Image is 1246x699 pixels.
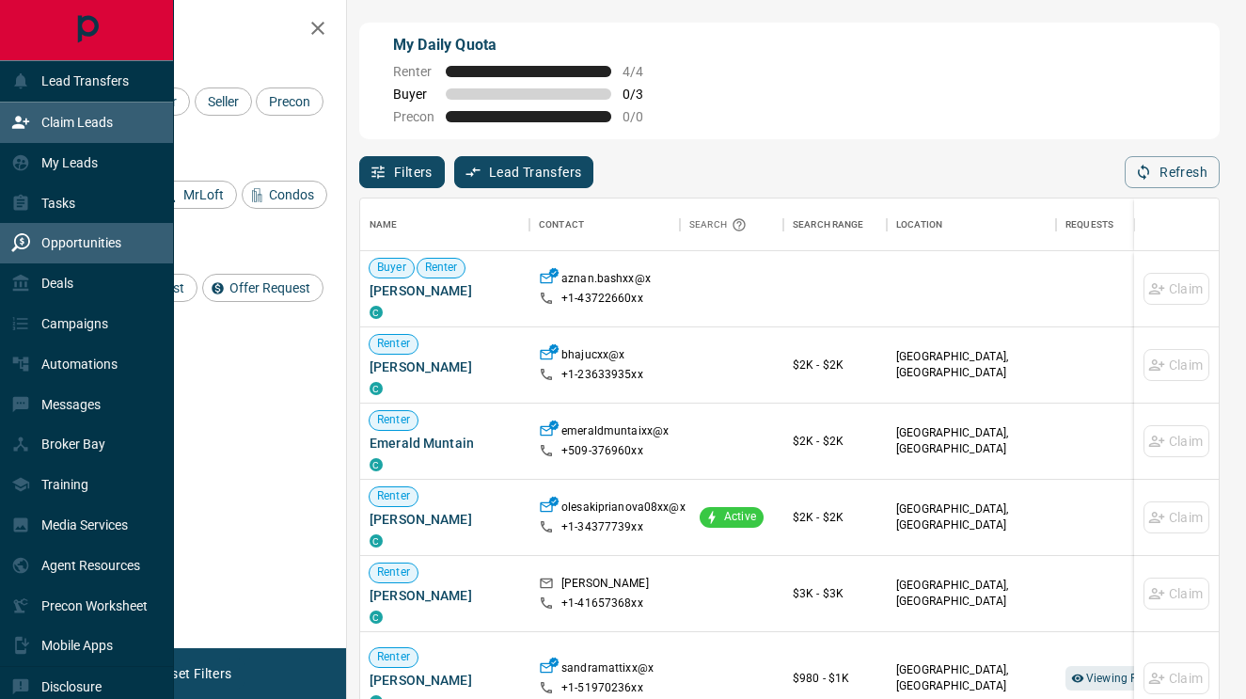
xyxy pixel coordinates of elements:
span: [PERSON_NAME] [370,586,520,605]
p: My Daily Quota [393,34,664,56]
span: Condos [262,187,321,202]
span: Active [717,509,764,525]
span: Buyer [393,87,434,102]
span: 0 / 0 [623,109,664,124]
div: Contact [529,199,680,251]
div: MrLoft [156,181,237,209]
p: $2K - $2K [793,433,877,450]
p: [GEOGRAPHIC_DATA], [GEOGRAPHIC_DATA] [896,349,1047,381]
p: olesakiprianova08xx@x [561,500,686,519]
p: +1- 34377739xx [561,519,643,535]
span: Precon [262,94,317,109]
span: Viewing Request [1086,672,1190,685]
div: Name [370,199,398,251]
span: Seller [201,94,245,109]
button: Refresh [1125,156,1220,188]
span: Offer Request [223,280,317,295]
p: +1- 43722660xx [561,291,643,307]
p: bhajucxx@x [561,347,624,367]
span: Renter [370,564,418,580]
span: Renter [370,488,418,504]
div: condos.ca [370,458,383,471]
div: Location [896,199,942,251]
div: Seller [195,87,252,116]
span: [PERSON_NAME] [370,671,520,690]
span: Emerald Muntain [370,434,520,453]
span: [PERSON_NAME] [370,510,520,529]
p: aznan.bashxx@x [561,271,651,291]
button: Filters [359,156,445,188]
p: +1- 23633935xx [561,367,643,383]
div: Search Range [793,199,864,251]
div: condos.ca [370,306,383,319]
p: [GEOGRAPHIC_DATA], [GEOGRAPHIC_DATA] [896,425,1047,457]
h2: Filters [60,19,327,41]
p: +509- 376960xx [561,443,643,459]
span: 0 / 3 [623,87,664,102]
span: Precon [393,109,434,124]
p: sandramattixx@x [561,660,654,680]
p: $3K - $3K [793,585,877,602]
p: +1- 51970236xx [561,680,643,696]
span: 4 / 4 [623,64,664,79]
p: $980 - $1K [793,670,877,687]
p: $2K - $2K [793,509,877,526]
div: condos.ca [370,534,383,548]
div: Offer Request [202,274,323,302]
button: Reset Filters [143,658,244,690]
p: [GEOGRAPHIC_DATA], [GEOGRAPHIC_DATA] [896,578,1047,610]
div: Search Range [783,199,887,251]
button: Lead Transfers [454,156,594,188]
div: condos.ca [370,611,383,624]
span: Buyer [370,260,414,276]
span: MrLoft [177,187,230,202]
span: [PERSON_NAME] [370,357,520,376]
span: Renter [393,64,434,79]
span: Renter [370,412,418,428]
div: Name [360,199,529,251]
span: Renter [418,260,465,276]
p: [PERSON_NAME] [561,576,649,596]
p: [GEOGRAPHIC_DATA], [GEOGRAPHIC_DATA] [896,501,1047,533]
span: Renter [370,336,418,352]
div: Condos [242,181,327,209]
div: Location [887,199,1056,251]
div: Search [689,199,751,251]
p: [GEOGRAPHIC_DATA], [GEOGRAPHIC_DATA] [896,662,1047,694]
p: +1- 41657368xx [561,596,643,612]
div: Viewing Request (1) [1065,666,1195,691]
div: Contact [539,199,584,251]
span: Renter [370,649,418,665]
div: Precon [256,87,323,116]
div: Requests [1065,199,1113,251]
span: [PERSON_NAME] [370,281,520,300]
p: emeraldmuntaixx@x [561,423,669,443]
p: $2K - $2K [793,357,877,373]
div: condos.ca [370,382,383,395]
